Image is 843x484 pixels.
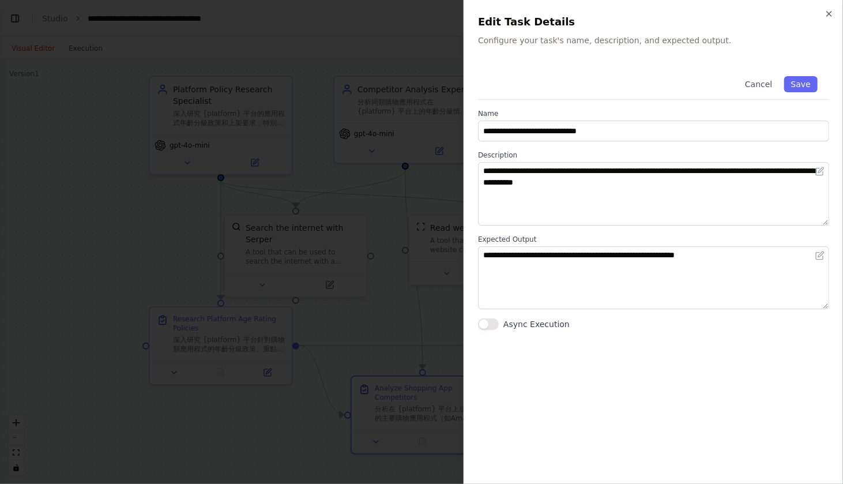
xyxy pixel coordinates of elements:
label: Async Execution [503,318,570,330]
button: Open in editor [813,164,827,178]
h2: Edit Task Details [478,14,829,30]
label: Description [478,151,829,160]
button: Save [784,76,818,92]
button: Open in editor [813,249,827,262]
p: Configure your task's name, description, and expected output. [478,35,829,46]
label: Expected Output [478,235,829,244]
label: Name [478,109,829,118]
button: Cancel [738,76,779,92]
